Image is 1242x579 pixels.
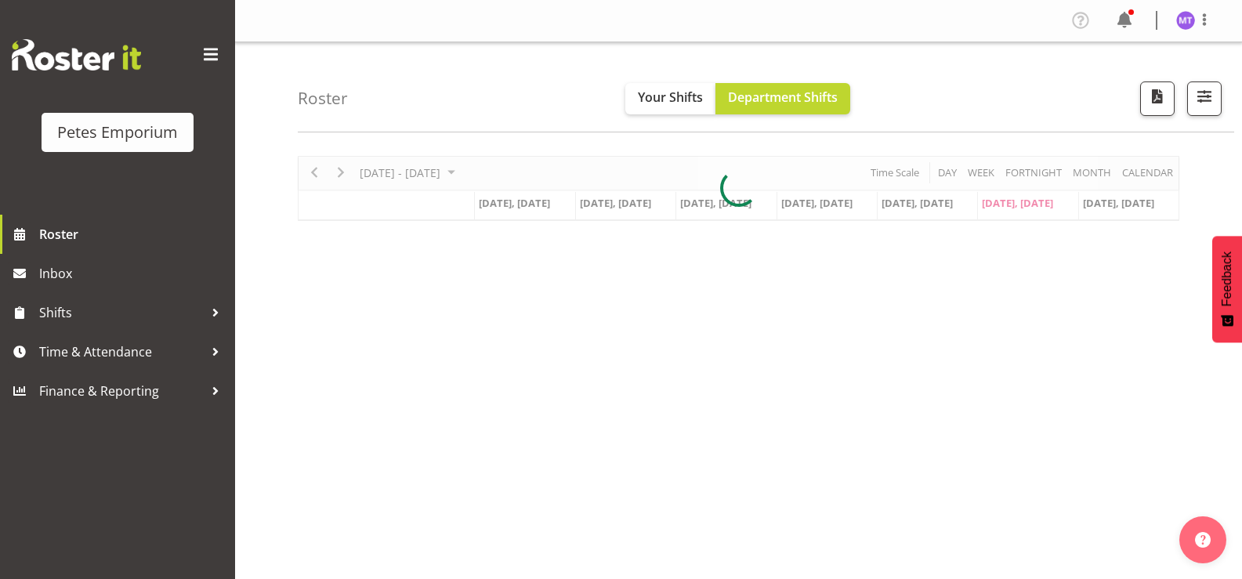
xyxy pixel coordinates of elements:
img: mya-taupawa-birkhead5814.jpg [1176,11,1195,30]
button: Feedback - Show survey [1212,236,1242,342]
button: Your Shifts [625,83,715,114]
span: Time & Attendance [39,340,204,364]
span: Your Shifts [638,89,703,106]
span: Department Shifts [728,89,838,106]
span: Feedback [1220,252,1234,306]
span: Finance & Reporting [39,379,204,403]
img: help-xxl-2.png [1195,532,1211,548]
button: Filter Shifts [1187,81,1222,116]
div: Petes Emporium [57,121,178,144]
button: Department Shifts [715,83,850,114]
span: Roster [39,223,227,246]
img: Rosterit website logo [12,39,141,71]
span: Shifts [39,301,204,324]
button: Download a PDF of the roster according to the set date range. [1140,81,1175,116]
h4: Roster [298,89,348,107]
span: Inbox [39,262,227,285]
